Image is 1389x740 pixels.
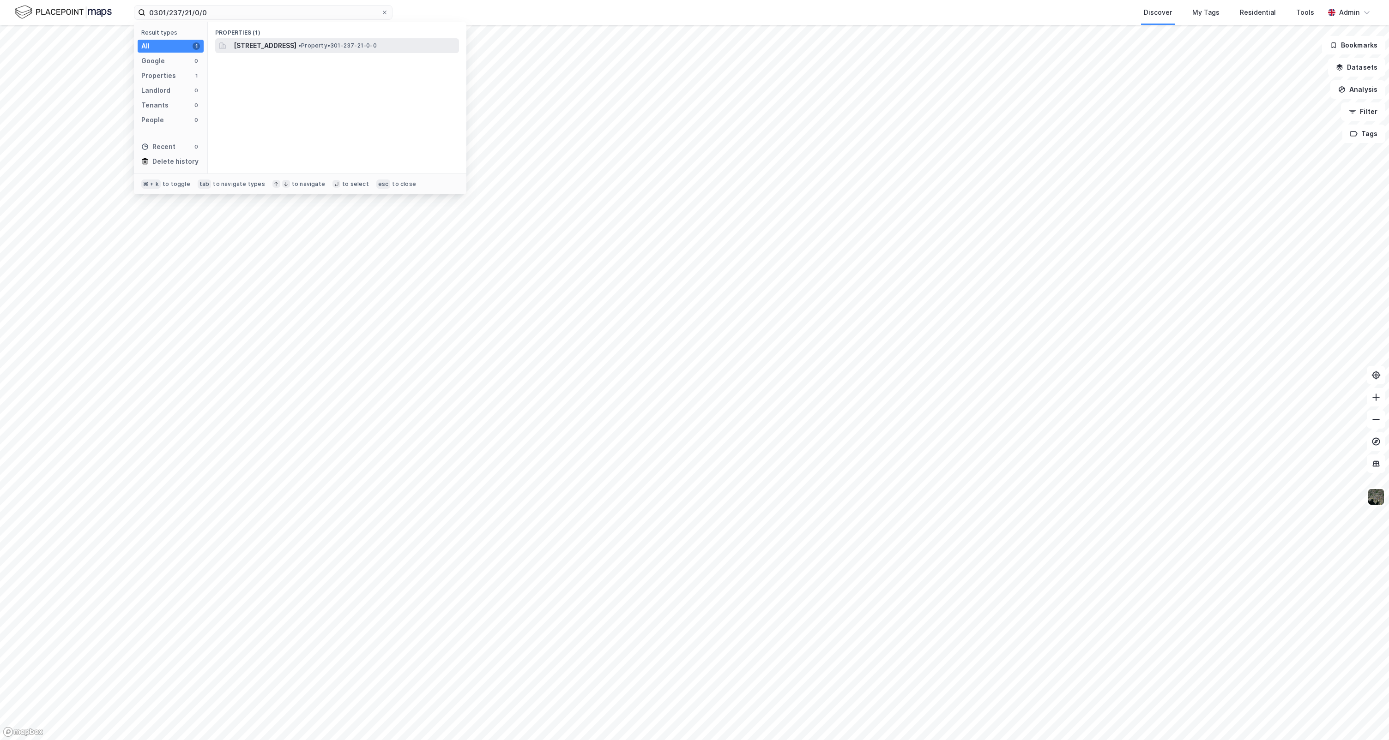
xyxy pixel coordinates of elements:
a: Mapbox homepage [3,727,43,737]
span: [STREET_ADDRESS] [234,40,296,51]
div: All [141,41,150,52]
iframe: Chat Widget [1343,696,1389,740]
img: logo.f888ab2527a4732fd821a326f86c7f29.svg [15,4,112,20]
input: Search by address, cadastre, landlords, tenants or people [145,6,381,19]
button: Analysis [1330,80,1385,99]
div: Properties [141,70,176,81]
button: Bookmarks [1322,36,1385,54]
div: Admin [1339,7,1359,18]
div: 0 [193,57,200,65]
div: to close [392,180,416,188]
div: 1 [193,42,200,50]
div: Landlord [141,85,170,96]
div: Tenants [141,100,169,111]
div: 0 [193,116,200,124]
div: Google [141,55,165,66]
div: Properties (1) [208,22,466,38]
div: Result types [141,29,204,36]
div: My Tags [1192,7,1220,18]
div: Residential [1240,7,1276,18]
div: esc [376,179,391,189]
span: Property • 301-237-21-0-0 [298,42,377,49]
div: Recent [141,141,175,152]
div: Delete history [152,156,199,167]
button: Datasets [1328,58,1385,77]
div: Tools [1296,7,1314,18]
div: to select [342,180,369,188]
div: ⌘ + k [141,179,161,189]
button: Tags [1342,125,1385,143]
span: • [298,42,301,49]
div: to navigate [292,180,325,188]
div: 0 [193,101,200,109]
div: 0 [193,143,200,150]
button: Filter [1341,102,1385,121]
div: to toggle [163,180,190,188]
div: Discover [1144,7,1172,18]
div: 1 [193,72,200,79]
div: tab [198,179,211,189]
div: to navigate types [213,180,265,188]
img: 9k= [1367,488,1385,506]
div: People [141,114,164,125]
div: 0 [193,87,200,94]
